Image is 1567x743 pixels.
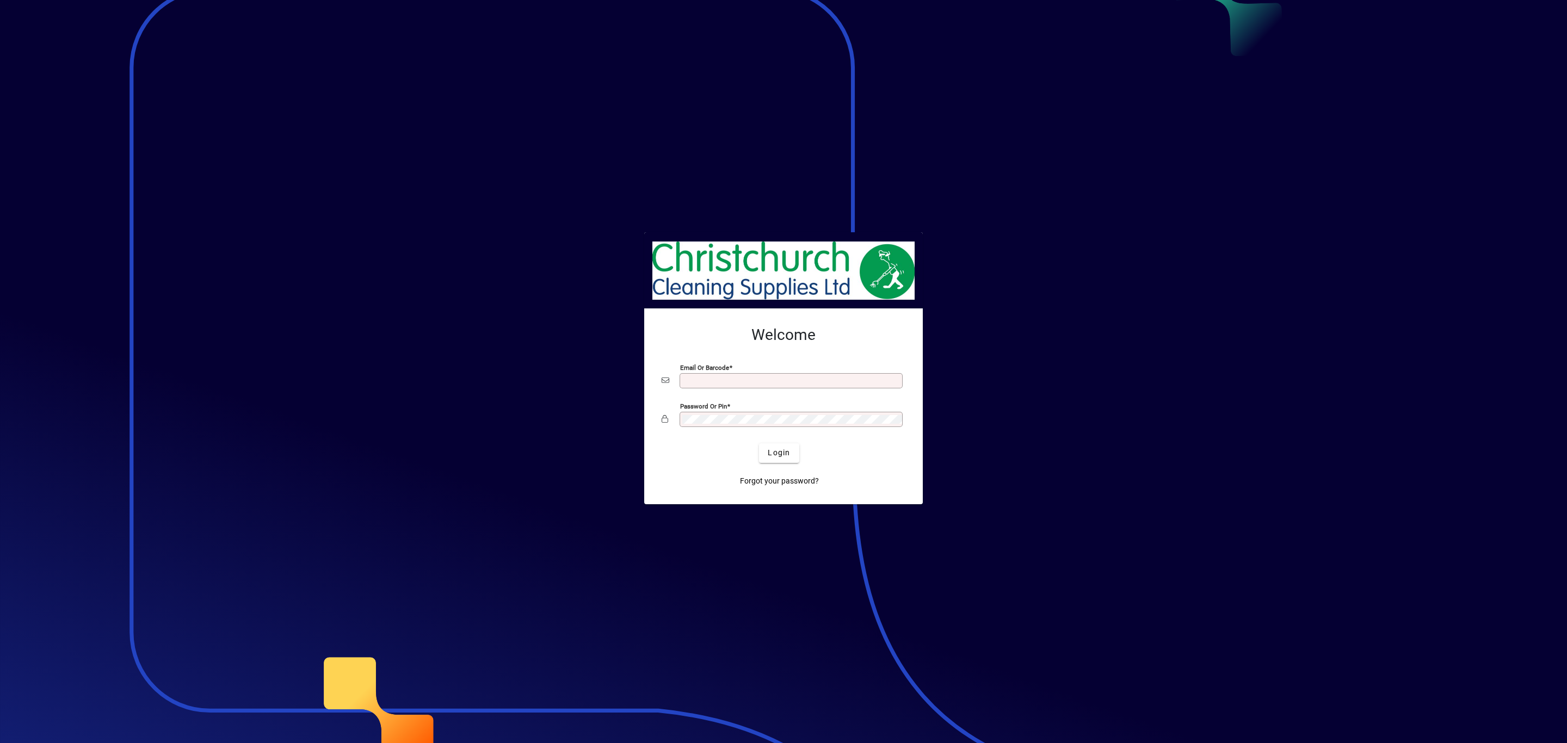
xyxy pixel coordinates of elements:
[662,326,905,344] h2: Welcome
[680,363,729,371] mat-label: Email or Barcode
[740,475,819,487] span: Forgot your password?
[759,443,799,463] button: Login
[736,472,823,491] a: Forgot your password?
[680,402,727,410] mat-label: Password or Pin
[768,447,790,459] span: Login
